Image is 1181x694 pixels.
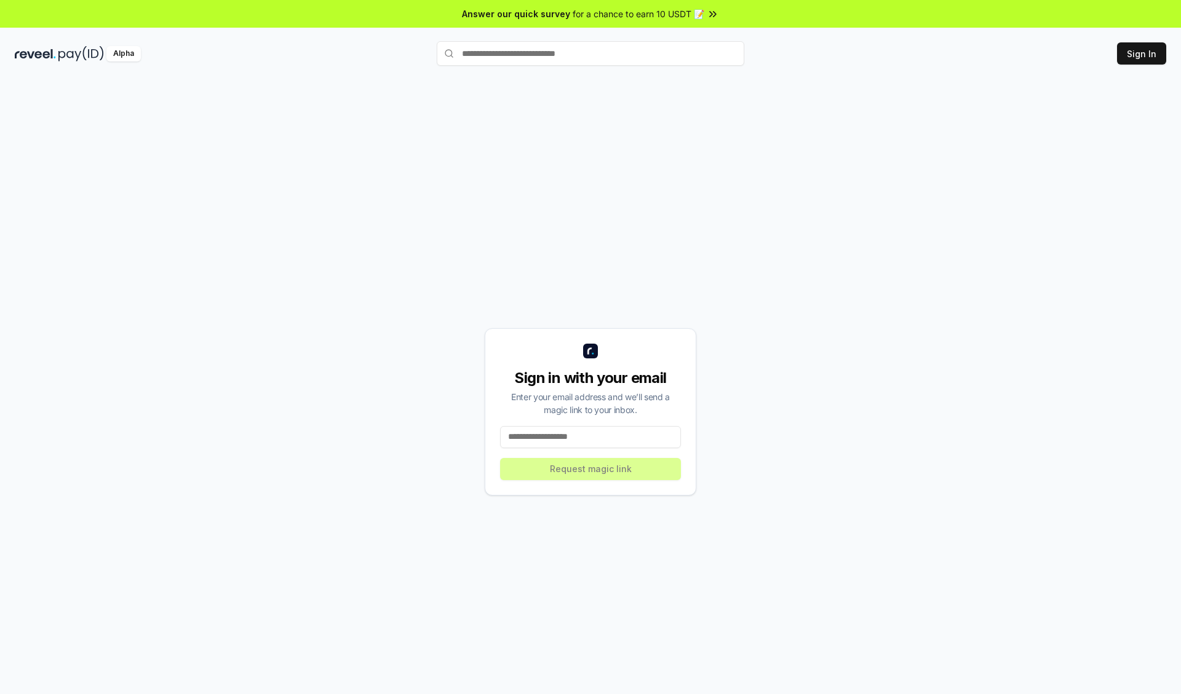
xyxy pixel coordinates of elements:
span: for a chance to earn 10 USDT 📝 [573,7,704,20]
div: Enter your email address and we’ll send a magic link to your inbox. [500,390,681,416]
button: Sign In [1117,42,1166,65]
div: Sign in with your email [500,368,681,388]
div: Alpha [106,46,141,61]
span: Answer our quick survey [462,7,570,20]
img: reveel_dark [15,46,56,61]
img: pay_id [58,46,104,61]
img: logo_small [583,344,598,358]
